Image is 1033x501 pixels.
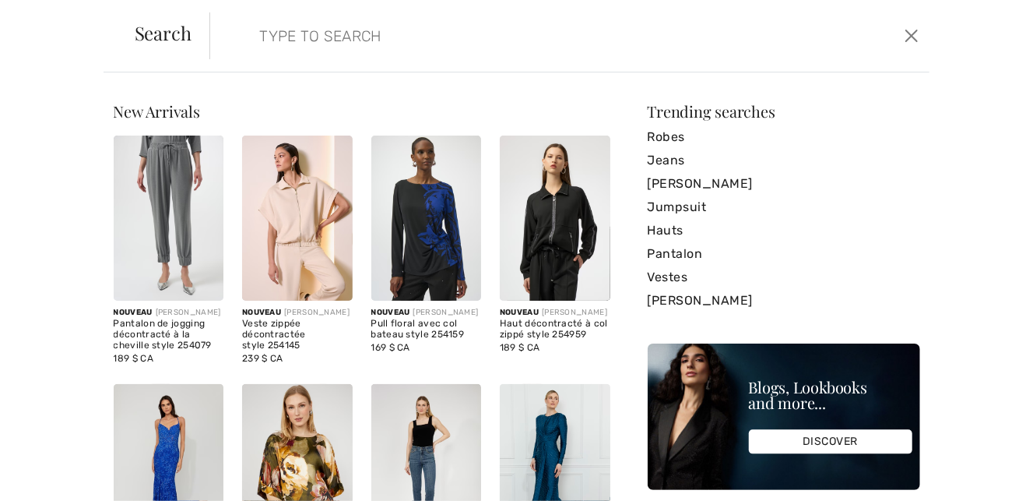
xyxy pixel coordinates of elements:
div: [PERSON_NAME] [114,307,224,319]
img: Pull floral avec col bateau style 254159. Noir/Saphir Royal [371,136,482,301]
img: Blogs, Lookbooks and more... [648,344,920,490]
img: Haut décontracté à col zippé style 254959. Noir [500,136,610,301]
a: Hauts [648,219,920,242]
div: [PERSON_NAME] [242,307,353,319]
img: Veste zippée décontractée style 254145. Noir [242,136,353,301]
span: Search [135,23,191,42]
a: Pantalon [648,242,920,266]
div: Pull floral avec col bateau style 254159 [371,319,482,340]
button: Fermer [901,23,924,48]
div: Haut décontracté à col zippé style 254959 [500,319,610,340]
img: Pantalon de jogging décontracté à la cheville style 254079. Gris chiné [114,136,224,301]
span: Nouveau [242,308,281,317]
div: Blogs, Lookbooks and more... [749,380,912,411]
span: 239 $ CA [242,353,283,364]
a: Jumpsuit [648,196,920,219]
span: 189 $ CA [114,353,153,364]
div: [PERSON_NAME] [500,307,610,319]
span: Aide [35,11,66,25]
span: Nouveau [500,308,539,317]
div: Pantalon de jogging décontracté à la cheville style 254079 [114,319,224,351]
a: Robes [648,125,920,149]
div: Veste zippée décontractée style 254145 [242,319,353,351]
a: Jeans [648,149,920,172]
div: DISCOVER [749,430,912,454]
a: Vestes [648,266,920,289]
span: Nouveau [114,308,153,317]
span: Nouveau [371,308,410,317]
input: TYPE TO SEARCH [248,12,737,59]
span: 169 $ CA [371,342,410,353]
span: New Arrivals [114,101,200,122]
span: 189 $ CA [500,342,539,353]
div: [PERSON_NAME] [371,307,482,319]
a: [PERSON_NAME] [648,172,920,196]
a: [PERSON_NAME] [648,289,920,312]
div: Trending searches [648,104,920,119]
